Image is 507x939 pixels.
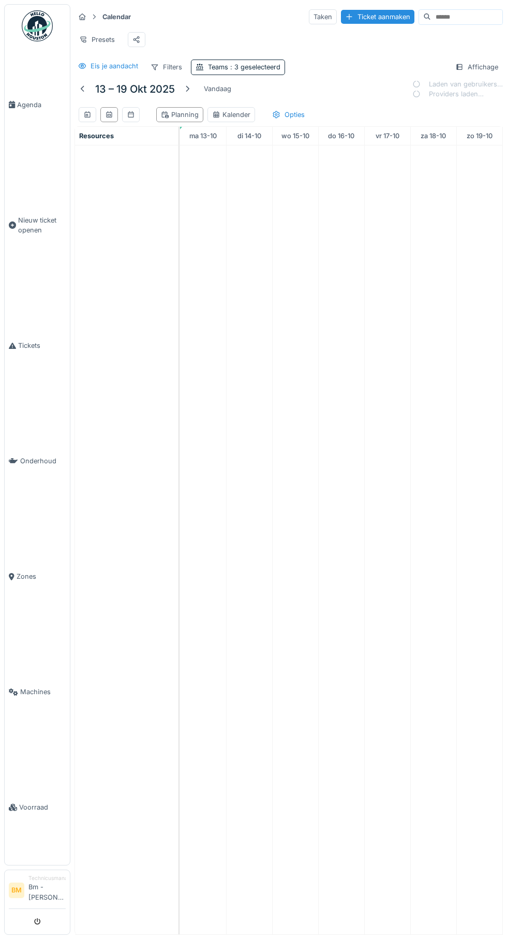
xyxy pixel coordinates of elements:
[279,129,312,143] a: 15 oktober 2025
[309,9,337,24] div: Taken
[22,10,53,41] img: Badge_color-CXgf-gQk.svg
[187,129,219,143] a: 13 oktober 2025
[28,874,66,906] li: Bm - [PERSON_NAME]
[91,61,138,71] div: Eis je aandacht
[412,79,503,89] div: Laden van gebruikers…
[325,129,357,143] a: 16 oktober 2025
[412,89,503,99] div: Providers laden…
[5,288,70,403] a: Tickets
[5,403,70,519] a: Onderhoud
[235,129,264,143] a: 14 oktober 2025
[20,456,66,466] span: Onderhoud
[418,129,449,143] a: 18 oktober 2025
[18,215,66,235] span: Nieuw ticket openen
[451,60,503,75] div: Affichage
[5,750,70,865] a: Voorraad
[28,874,66,882] div: Technicusmanager
[95,83,175,95] h5: 13 – 19 okt 2025
[5,163,70,288] a: Nieuw ticket openen
[18,341,66,350] span: Tickets
[5,634,70,750] a: Machines
[79,132,114,140] span: Resources
[208,62,280,72] div: Teams
[20,687,66,697] span: Machines
[5,519,70,634] a: Zones
[98,12,135,22] strong: Calendar
[146,60,187,75] div: Filters
[228,63,280,71] span: : 3 geselecteerd
[9,883,24,898] li: BM
[341,10,414,24] div: Ticket aanmaken
[200,82,235,96] div: Vandaag
[161,110,199,120] div: Planning
[267,107,309,122] div: Opties
[17,100,66,110] span: Agenda
[212,110,250,120] div: Kalender
[9,874,66,909] a: BM TechnicusmanagerBm - [PERSON_NAME]
[17,571,66,581] span: Zones
[74,32,120,47] div: Presets
[373,129,402,143] a: 17 oktober 2025
[19,802,66,812] span: Voorraad
[5,47,70,163] a: Agenda
[464,129,495,143] a: 19 oktober 2025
